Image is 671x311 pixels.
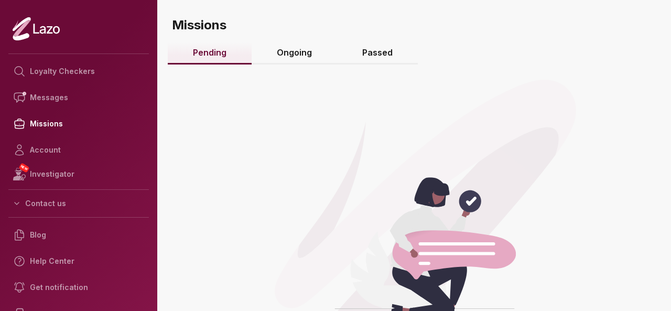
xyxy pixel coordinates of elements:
[8,274,149,301] a: Get notification
[8,194,149,213] button: Contact us
[168,42,252,65] a: Pending
[8,58,149,84] a: Loyalty Checkers
[18,163,30,173] span: NEW
[8,111,149,137] a: Missions
[252,42,337,65] a: Ongoing
[8,163,149,185] a: NEWInvestigator
[8,222,149,248] a: Blog
[8,84,149,111] a: Messages
[8,137,149,163] a: Account
[8,248,149,274] a: Help Center
[337,42,418,65] a: Passed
